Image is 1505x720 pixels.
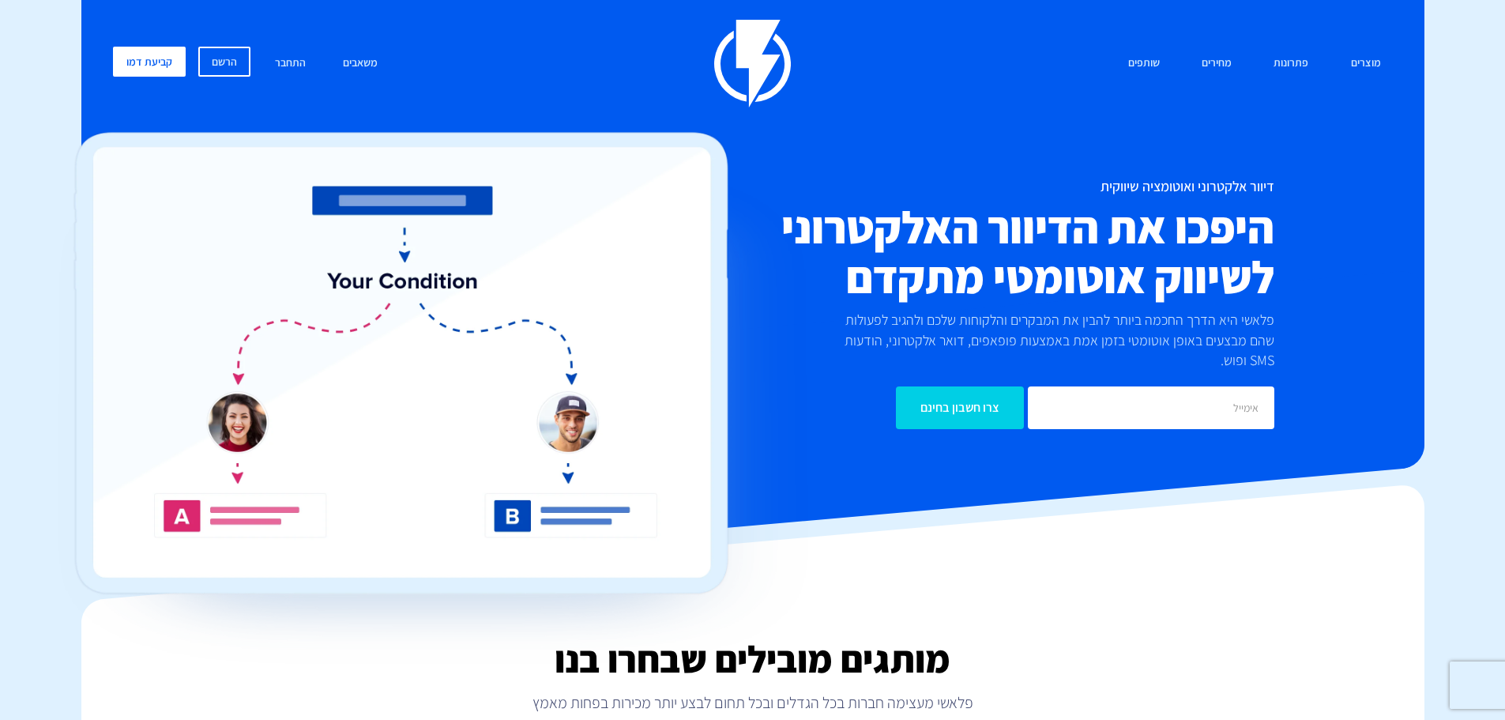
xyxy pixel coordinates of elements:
input: צרו חשבון בחינם [896,386,1024,429]
a: הרשם [198,47,250,77]
p: פלאשי היא הדרך החכמה ביותר להבין את המבקרים והלקוחות שלכם ולהגיב לפעולות שהם מבצעים באופן אוטומטי... [818,310,1274,371]
input: אימייל [1028,386,1274,429]
a: מוצרים [1339,47,1393,81]
a: שותפים [1116,47,1172,81]
a: קביעת דמו [113,47,186,77]
h2: היפכו את הדיוור האלקטרוני לשיווק אוטומטי מתקדם [658,202,1274,302]
p: פלאשי מעצימה חברות בכל הגדלים ובכל תחום לבצע יותר מכירות בפחות מאמץ [81,692,1424,714]
a: התחבר [263,47,318,81]
h2: מותגים מובילים שבחרו בנו [81,639,1424,680]
a: מחירים [1190,47,1244,81]
h1: דיוור אלקטרוני ואוטומציה שיווקית [658,179,1274,194]
a: משאבים [331,47,389,81]
a: פתרונות [1262,47,1320,81]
